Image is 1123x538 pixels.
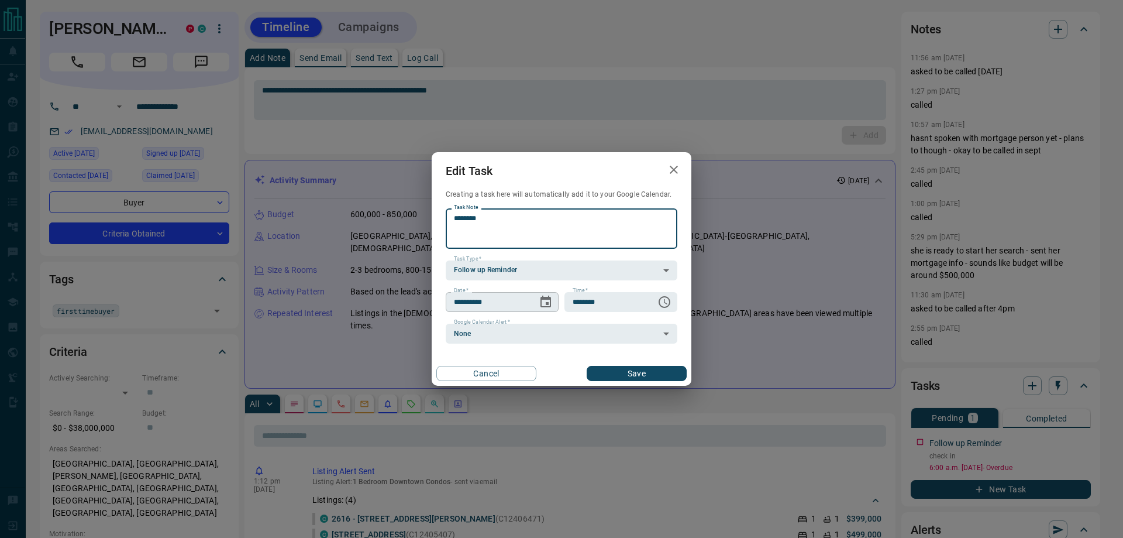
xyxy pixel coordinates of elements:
[454,204,478,211] label: Task Note
[534,290,557,314] button: Choose date, selected date is Sep 16, 2025
[446,190,677,200] p: Creating a task here will automatically add it to your Google Calendar.
[587,366,687,381] button: Save
[454,255,481,263] label: Task Type
[436,366,536,381] button: Cancel
[454,287,469,294] label: Date
[446,261,677,280] div: Follow up Reminder
[573,287,588,294] label: Time
[446,324,677,344] div: None
[653,290,676,314] button: Choose time, selected time is 6:00 AM
[432,152,507,190] h2: Edit Task
[454,318,510,326] label: Google Calendar Alert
